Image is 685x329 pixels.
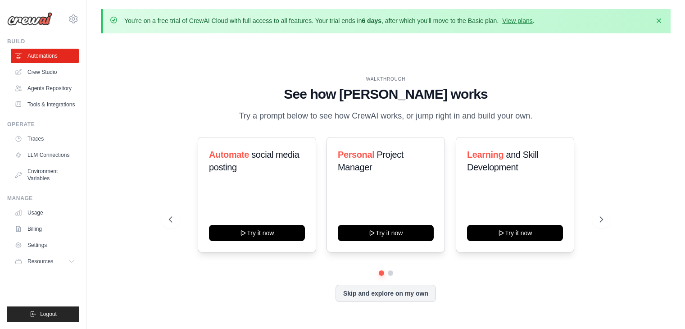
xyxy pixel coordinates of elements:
img: Logo [7,12,52,26]
a: View plans [502,17,532,24]
a: Crew Studio [11,65,79,79]
button: Try it now [338,225,434,241]
span: social media posting [209,150,299,172]
p: Try a prompt below to see how CrewAI works, or jump right in and build your own. [235,110,537,123]
a: Usage [11,206,79,220]
div: Build [7,38,79,45]
h1: See how [PERSON_NAME] works [169,86,603,102]
span: Learning [467,150,504,160]
a: Environment Variables [11,164,79,186]
a: Traces [11,132,79,146]
a: Settings [11,238,79,252]
span: Resources [27,258,53,265]
a: Tools & Integrations [11,97,79,112]
button: Try it now [209,225,305,241]
button: Resources [11,254,79,269]
span: and Skill Development [467,150,538,172]
div: WALKTHROUGH [169,76,603,82]
strong: 6 days [362,17,381,24]
button: Skip and explore on my own [336,285,436,302]
a: Automations [11,49,79,63]
button: Try it now [467,225,563,241]
a: Billing [11,222,79,236]
button: Logout [7,306,79,322]
span: Automate [209,150,249,160]
div: Manage [7,195,79,202]
div: Operate [7,121,79,128]
a: Agents Repository [11,81,79,96]
span: Personal [338,150,374,160]
p: You're on a free trial of CrewAI Cloud with full access to all features. Your trial ends in , aft... [124,16,535,25]
a: LLM Connections [11,148,79,162]
span: Logout [40,311,57,318]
